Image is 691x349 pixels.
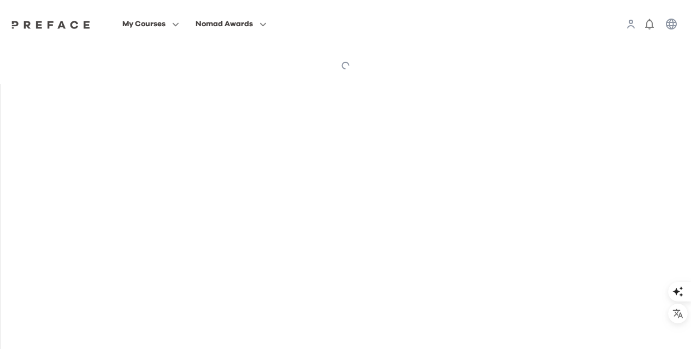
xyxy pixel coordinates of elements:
[119,17,182,31] button: My Courses
[9,20,93,29] img: Preface Logo
[122,17,166,31] span: My Courses
[9,20,93,28] a: Preface Logo
[196,17,253,31] span: Nomad Awards
[192,17,270,31] button: Nomad Awards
